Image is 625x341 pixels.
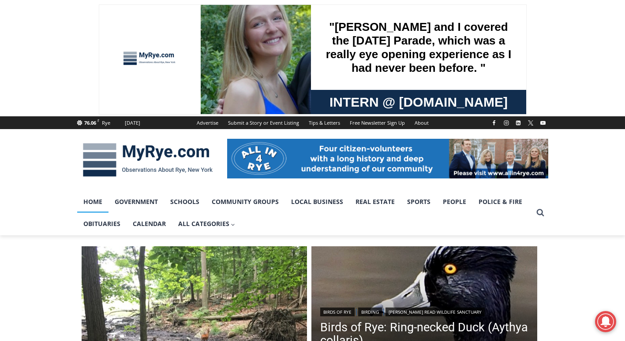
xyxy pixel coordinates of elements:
[93,74,97,83] div: 1
[103,74,107,83] div: 6
[206,191,285,213] a: Community Groups
[164,191,206,213] a: Schools
[192,116,223,129] a: Advertise
[212,85,427,110] a: Intern @ [DOMAIN_NAME]
[77,191,532,235] nav: Primary Navigation
[99,74,101,83] div: /
[345,116,410,129] a: Free Newsletter Sign Up
[349,191,401,213] a: Real Estate
[472,191,528,213] a: Police & Fire
[0,88,132,110] a: [PERSON_NAME] Read Sanctuary Fall Fest: [DATE]
[385,308,485,316] a: [PERSON_NAME] Read Wildlife Sanctuary
[84,119,96,126] span: 76.06
[401,191,437,213] a: Sports
[513,118,524,128] a: Linkedin
[532,205,548,221] button: View Search Form
[227,139,548,178] img: All in for Rye
[125,119,140,127] div: [DATE]
[93,26,127,72] div: Co-sponsored by Westchester County Parks
[192,116,434,129] nav: Secondary Navigation
[127,213,172,235] a: Calendar
[525,118,536,128] a: X
[77,213,127,235] a: Obituaries
[223,116,304,129] a: Submit a Story or Event Listing
[77,137,218,183] img: MyRye.com
[172,213,242,235] button: Child menu of All Categories
[7,89,117,109] h4: [PERSON_NAME] Read Sanctuary Fall Fest: [DATE]
[501,118,512,128] a: Instagram
[285,191,349,213] a: Local Business
[109,191,164,213] a: Government
[437,191,472,213] a: People
[320,308,355,316] a: Birds of Rye
[0,0,88,88] img: s_800_29ca6ca9-f6cc-433c-a631-14f6620ca39b.jpeg
[231,88,409,107] span: Intern @ [DOMAIN_NAME]
[320,306,528,316] div: | |
[410,116,434,129] a: About
[97,118,99,123] span: F
[538,118,548,128] a: YouTube
[358,308,382,316] a: Birding
[102,119,110,127] div: Rye
[223,0,417,85] div: "[PERSON_NAME] and I covered the [DATE] Parade, which was a really eye opening experience as I ha...
[304,116,345,129] a: Tips & Letters
[77,191,109,213] a: Home
[489,118,499,128] a: Facebook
